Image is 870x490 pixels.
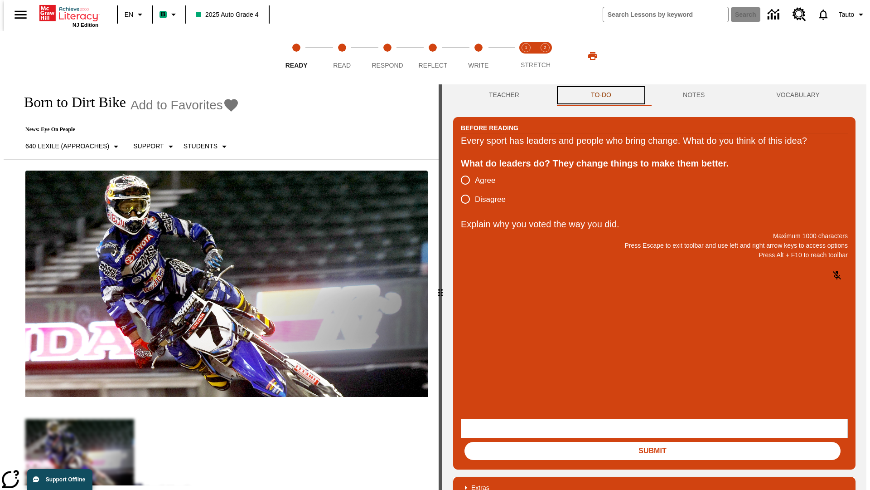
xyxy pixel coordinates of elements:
span: B [161,9,165,20]
button: NOTES [647,84,740,106]
button: Language: EN, Select a language [121,6,150,23]
h1: Born to Dirt Bike [14,94,126,111]
button: Teacher [453,84,555,106]
span: Tauto [839,10,854,20]
button: Profile/Settings [835,6,870,23]
span: Write [468,62,488,69]
span: Add to Favorites [130,98,223,113]
div: activity [442,84,866,490]
button: Boost Class color is mint green. Change class color [156,6,183,23]
p: Explain why you voted the way you did. [461,217,848,231]
span: Read [333,62,351,69]
button: Stretch Read step 1 of 2 [513,31,539,81]
a: Notifications [812,3,835,26]
span: Support Offline [46,476,85,483]
h2: Before Reading [461,123,518,133]
div: poll [461,171,513,209]
p: News: Eye On People [14,126,239,133]
button: Stretch Respond step 2 of 2 [532,31,558,81]
span: Agree [475,175,495,186]
button: Select Student [180,138,233,155]
img: Motocross racer James Stewart flies through the air on his dirt bike. [25,171,428,397]
span: Reflect [419,62,448,69]
text: 1 [525,45,527,50]
button: Click to activate and allow voice recognition [826,265,848,286]
text: 2 [544,45,546,50]
button: Support Offline [27,469,92,490]
span: STRETCH [521,61,551,69]
span: 2025 Auto Grade 4 [196,10,259,20]
div: What do leaders do? They change things to make them better. [461,156,848,171]
button: VOCABULARY [740,84,855,106]
p: Students [184,142,217,151]
button: Scaffolds, Support [130,138,179,155]
div: Every sport has leaders and people who bring change. What do you think of this idea? [461,133,848,148]
span: NJ Edition [72,22,98,28]
a: Data Center [762,2,787,27]
input: search field [603,7,728,22]
span: EN [125,10,133,20]
button: Respond step 3 of 5 [361,31,414,81]
span: Disagree [475,194,506,206]
button: Select Lexile, 640 Lexile (Approaches) [22,138,125,155]
div: Home [39,3,98,28]
button: TO-DO [555,84,647,106]
span: Respond [372,62,403,69]
button: Ready step 1 of 5 [270,31,323,81]
p: Press Alt + F10 to reach toolbar [461,250,848,260]
p: Maximum 1000 characters [461,231,848,241]
button: Read step 2 of 5 [315,31,368,81]
button: Write step 5 of 5 [452,31,505,81]
p: 640 Lexile (Approaches) [25,142,109,151]
body: Explain why you voted the way you did. Maximum 1000 characters Press Alt + F10 to reach toolbar P... [4,7,132,15]
button: Reflect step 4 of 5 [406,31,459,81]
a: Resource Center, Will open in new tab [787,2,812,27]
span: Ready [285,62,308,69]
button: Open side menu [7,1,34,28]
button: Add to Favorites - Born to Dirt Bike [130,97,239,113]
p: Support [133,142,164,151]
div: Press Enter or Spacebar and then press right and left arrow keys to move the slider [439,84,442,490]
div: reading [4,84,439,485]
button: Print [578,48,607,64]
div: Instructional Panel Tabs [453,84,855,106]
button: Submit [464,442,841,460]
p: Press Escape to exit toolbar and use left and right arrow keys to access options [461,241,848,250]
